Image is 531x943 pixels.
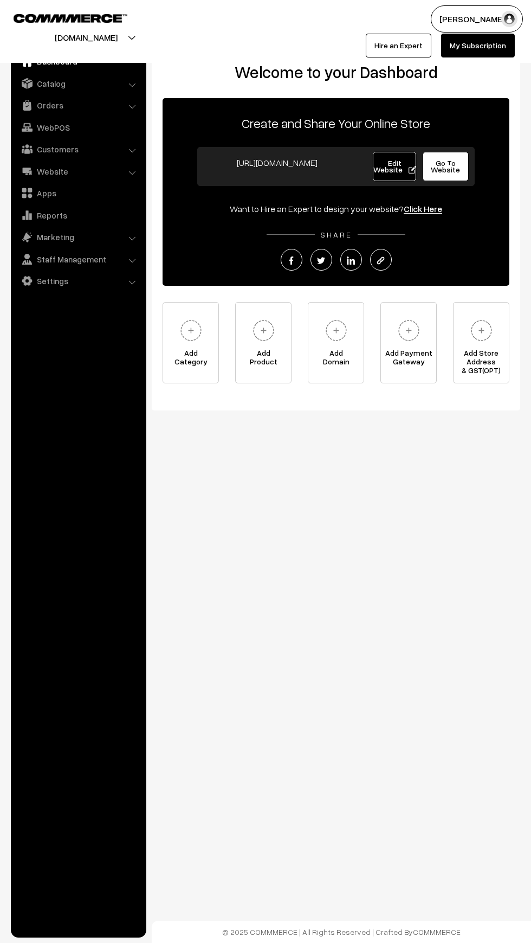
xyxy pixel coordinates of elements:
img: plus.svg [394,316,424,345]
span: Add Store Address & GST(OPT) [454,349,509,370]
a: AddDomain [308,302,364,383]
a: AddProduct [235,302,292,383]
a: Orders [14,95,143,115]
img: plus.svg [249,316,279,345]
span: Go To Website [431,158,460,174]
a: Go To Website [423,152,469,181]
span: Add Domain [308,349,364,370]
a: Marketing [14,227,143,247]
img: plus.svg [176,316,206,345]
img: COMMMERCE [14,14,127,22]
span: Add Payment Gateway [381,349,436,370]
h2: Welcome to your Dashboard [163,62,509,82]
span: SHARE [315,230,358,239]
a: Add PaymentGateway [380,302,437,383]
a: Staff Management [14,249,143,269]
a: Click Here [404,203,442,214]
a: WebPOS [14,118,143,137]
span: Add Product [236,349,291,370]
button: [PERSON_NAME]… [431,5,523,33]
a: Catalog [14,74,143,93]
a: Reports [14,206,143,225]
a: Edit Website [373,152,416,181]
a: COMMMERCE [14,11,108,24]
img: plus.svg [321,316,351,345]
img: user [501,11,517,27]
a: Customers [14,139,143,159]
footer: © 2025 COMMMERCE | All Rights Reserved | Crafted By [152,921,531,943]
img: plus.svg [467,316,496,345]
a: COMMMERCE [413,927,461,936]
span: Add Category [163,349,218,370]
button: [DOMAIN_NAME] [17,24,156,51]
p: Create and Share Your Online Store [163,113,509,133]
a: Apps [14,183,143,203]
a: Settings [14,271,143,291]
span: Edit Website [373,158,416,174]
div: Want to Hire an Expert to design your website? [163,202,509,215]
a: Hire an Expert [366,34,431,57]
a: My Subscription [441,34,515,57]
a: Website [14,162,143,181]
a: AddCategory [163,302,219,383]
a: Add Store Address& GST(OPT) [453,302,509,383]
